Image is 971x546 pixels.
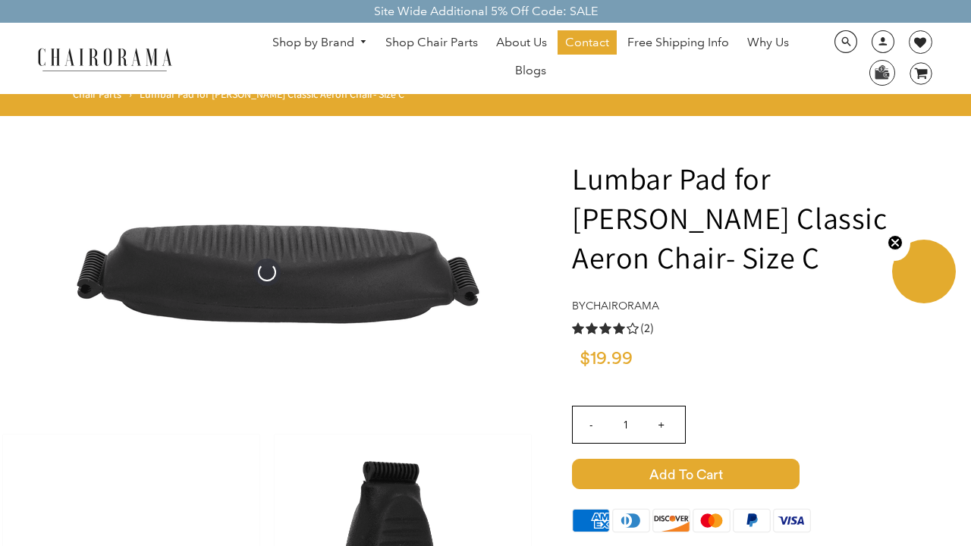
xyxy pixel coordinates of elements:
[507,58,554,83] a: Blogs
[378,30,485,55] a: Shop Chair Parts
[489,30,555,55] a: About Us
[620,30,737,55] a: Free Shipping Info
[265,31,376,55] a: Shop by Brand
[572,158,971,277] h1: Lumbar Pad for [PERSON_NAME] Classic Aeron Chair- Size C
[565,35,609,51] span: Contact
[640,321,654,337] span: (2)
[627,35,729,51] span: Free Shipping Info
[558,30,617,55] a: Contact
[39,121,495,424] img: Lumbar Pad for Herman Miller Classic Aeron Chair- Size C - chairorama
[573,406,609,443] input: -
[572,300,971,312] h4: by
[496,35,547,51] span: About Us
[740,30,797,55] a: Why Us
[747,35,789,51] span: Why Us
[572,459,971,489] button: Add to Cart
[643,406,679,443] input: +
[29,45,181,72] img: chairorama
[892,241,956,305] div: Close teaser
[385,35,478,51] span: Shop Chair Parts
[580,350,633,368] span: $19.99
[572,320,971,336] a: 4.0 rating (2 votes)
[870,61,894,83] img: WhatsApp_Image_2024-07-12_at_16.23.01.webp
[572,459,800,489] span: Add to Cart
[245,30,815,86] nav: DesktopNavigation
[880,226,910,261] button: Close teaser
[39,263,495,279] a: Lumbar Pad for Herman Miller Classic Aeron Chair- Size C - chairorama
[586,299,659,312] a: chairorama
[515,63,546,79] span: Blogs
[73,87,410,108] nav: breadcrumbs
